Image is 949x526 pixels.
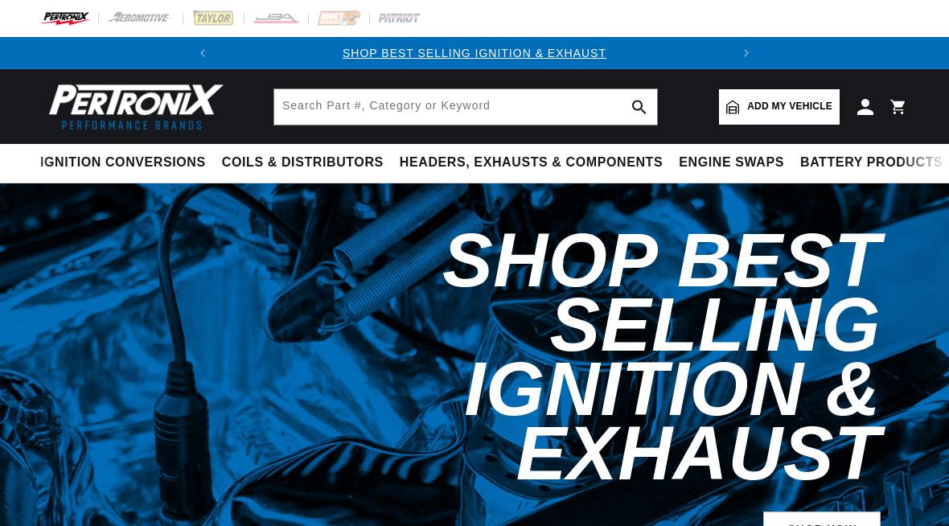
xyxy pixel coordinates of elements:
span: Headers, Exhausts & Components [400,154,663,171]
div: 1 of 2 [219,44,730,62]
span: Coils & Distributors [222,154,384,171]
button: Translation missing: en.sections.announcements.next_announcement [730,37,762,69]
summary: Headers, Exhausts & Components [392,144,671,182]
summary: Engine Swaps [671,144,792,182]
a: SHOP BEST SELLING IGNITION & EXHAUST [343,47,606,60]
button: search button [622,89,657,125]
span: Add my vehicle [747,99,832,114]
div: Announcement [219,44,730,62]
summary: Coils & Distributors [214,144,392,182]
a: Add my vehicle [719,89,840,125]
input: Search Part #, Category or Keyword [274,89,657,125]
h2: Shop Best Selling Ignition & Exhaust [193,228,881,486]
span: Battery Products [800,154,943,171]
span: Ignition Conversions [40,154,206,171]
summary: Ignition Conversions [40,144,214,182]
img: Pertronix [40,79,225,134]
span: Engine Swaps [679,154,784,171]
button: Translation missing: en.sections.announcements.previous_announcement [187,37,219,69]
